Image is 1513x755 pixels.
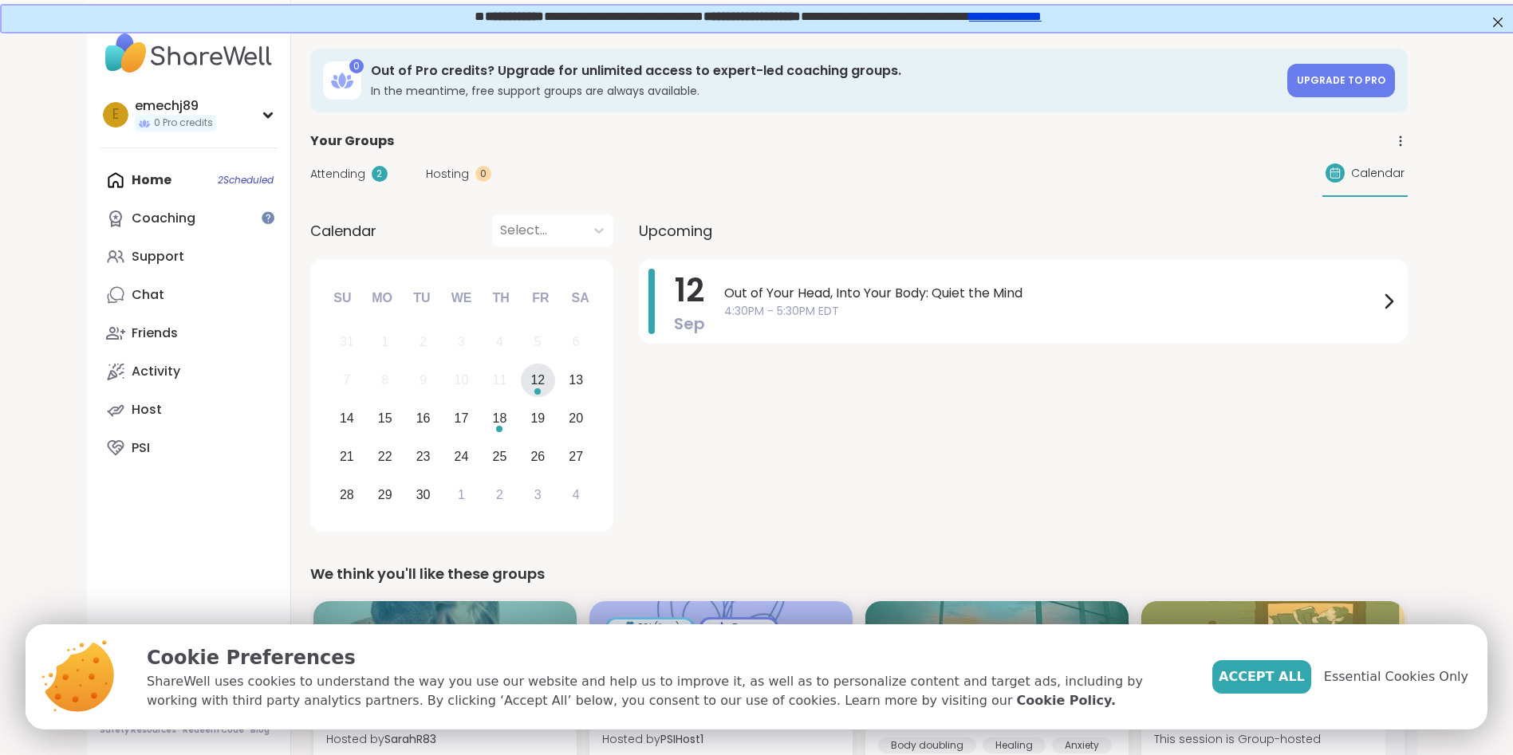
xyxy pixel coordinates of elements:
div: 2 [420,331,427,352]
div: 14 [340,407,354,429]
div: 5 [534,331,542,352]
div: Support [132,248,184,265]
div: Tu [404,281,439,316]
b: SarahR83 [384,731,436,747]
div: Su [325,281,360,316]
div: 11 [493,369,507,391]
div: 0 [349,59,364,73]
div: Choose Thursday, September 18th, 2025 [483,402,517,436]
p: ShareWell uses cookies to understand the way you use our website and help us to improve it, as we... [147,672,1187,710]
div: Chat [132,286,164,304]
div: Choose Tuesday, September 16th, 2025 [406,402,440,436]
p: Cookie Preferences [147,643,1187,672]
div: Choose Wednesday, September 17th, 2025 [444,402,479,436]
span: 12 [675,268,704,313]
a: Upgrade to Pro [1287,64,1395,97]
div: Not available Tuesday, September 2nd, 2025 [406,325,440,360]
span: Upgrade to Pro [1297,73,1385,87]
div: Not available Thursday, September 11th, 2025 [483,364,517,398]
iframe: Spotlight [262,211,274,224]
a: Cookie Policy. [1017,691,1116,710]
div: Not available Monday, September 1st, 2025 [368,325,402,360]
a: PSI [100,429,278,467]
div: 27 [569,446,583,467]
div: Coaching [132,210,195,227]
div: We [443,281,479,316]
div: Not available Thursday, September 4th, 2025 [483,325,517,360]
div: 22 [378,446,392,467]
div: 4 [496,331,503,352]
div: Choose Wednesday, October 1st, 2025 [444,478,479,512]
div: Choose Monday, September 22nd, 2025 [368,439,402,474]
img: ShareWell Nav Logo [100,26,278,81]
span: Hosted by [602,731,743,747]
div: Choose Monday, September 15th, 2025 [368,402,402,436]
div: Choose Sunday, September 21st, 2025 [330,439,364,474]
a: Redeem Code [183,725,244,736]
div: 31 [340,331,354,352]
div: Choose Thursday, September 25th, 2025 [483,439,517,474]
div: 8 [381,369,388,391]
div: Anxiety [1052,737,1112,753]
div: Not available Tuesday, September 9th, 2025 [406,364,440,398]
div: Bonus [702,619,776,635]
div: Choose Wednesday, September 24th, 2025 [444,439,479,474]
a: Chat [100,276,278,314]
div: Choose Tuesday, September 23rd, 2025 [406,439,440,474]
div: emechj89 [135,97,216,115]
span: Hosting [426,166,469,183]
span: Accept All [1219,667,1305,686]
a: Blog [250,725,270,736]
div: 23 [416,446,431,467]
div: 28 [340,484,354,505]
div: Sa [562,281,597,316]
span: Calendar [1351,165,1405,182]
div: 3 [534,484,542,505]
div: Not available Friday, September 5th, 2025 [521,325,555,360]
div: Choose Saturday, September 20th, 2025 [559,402,593,436]
div: Choose Saturday, October 4th, 2025 [559,478,593,512]
div: 6 [573,331,580,352]
div: We think you'll like these groups [310,563,1408,585]
div: 17 [455,407,469,429]
h3: Out of Pro credits? Upgrade for unlimited access to expert-led coaching groups. [371,62,1278,80]
a: Friends [100,314,278,352]
div: Not available Sunday, August 31st, 2025 [330,325,364,360]
div: 1 [458,484,465,505]
div: Activity [132,363,180,380]
a: Host [100,391,278,429]
div: PSI [132,439,150,457]
div: Choose Saturday, September 13th, 2025 [559,364,593,398]
div: 1 [381,331,388,352]
span: Out of Your Head, Into Your Body: Quiet the Mind [724,284,1379,303]
div: Choose Sunday, September 28th, 2025 [330,478,364,512]
div: Choose Friday, September 26th, 2025 [521,439,555,474]
a: Coaching [100,199,278,238]
div: 20 [569,407,583,429]
div: Not available Wednesday, September 10th, 2025 [444,364,479,398]
span: This session is Group-hosted [1154,731,1321,747]
div: 7 [343,369,350,391]
h3: In the meantime, free support groups are always available. [371,83,1278,99]
div: 13 [569,369,583,391]
a: Safety Resources [100,725,176,736]
div: 2 [496,484,503,505]
div: Choose Thursday, October 2nd, 2025 [483,478,517,512]
a: Activity [100,352,278,391]
div: Th [483,281,518,316]
div: 3 [458,331,465,352]
div: Choose Tuesday, September 30th, 2025 [406,478,440,512]
div: 29 [378,484,392,505]
div: 19 [530,407,545,429]
div: Healing [983,737,1046,753]
div: Choose Saturday, September 27th, 2025 [559,439,593,474]
span: Sep [674,313,705,335]
div: Fr [523,281,558,316]
div: 4 [573,484,580,505]
div: PSI (free) [608,619,692,635]
b: PSIHost1 [660,731,703,747]
div: Not available Wednesday, September 3rd, 2025 [444,325,479,360]
div: Host [132,401,162,419]
span: Your Groups [310,132,394,151]
div: 25 [493,446,507,467]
